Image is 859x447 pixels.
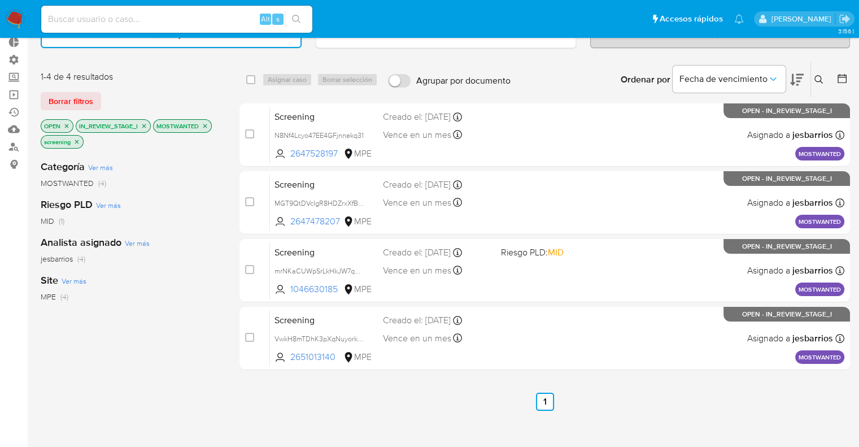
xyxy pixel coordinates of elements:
[839,13,851,25] a: Salir
[41,12,312,27] input: Buscar usuario o caso...
[276,14,280,24] span: s
[660,13,723,25] span: Accesos rápidos
[734,14,744,24] a: Notificaciones
[771,14,835,24] p: marianela.tarsia@mercadolibre.com
[285,11,308,27] button: search-icon
[838,27,853,36] span: 3.156.1
[261,14,270,24] span: Alt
